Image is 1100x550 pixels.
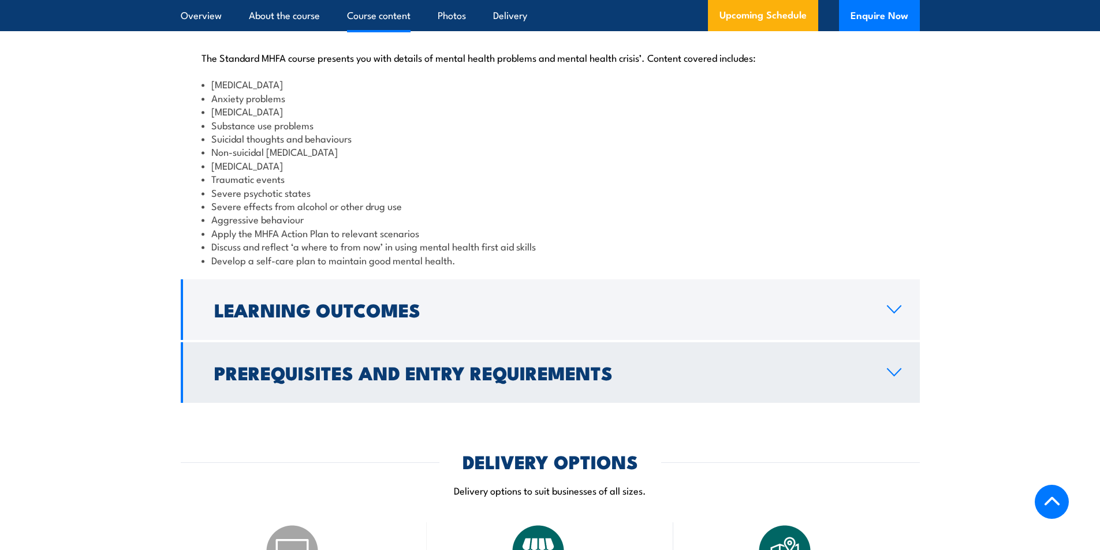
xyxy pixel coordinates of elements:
[181,342,920,403] a: Prerequisites and Entry Requirements
[463,453,638,469] h2: DELIVERY OPTIONS
[202,240,899,253] li: Discuss and reflect ‘a where to from now’ in using mental health first aid skills
[181,279,920,340] a: Learning Outcomes
[202,159,899,172] li: [MEDICAL_DATA]
[202,77,899,91] li: [MEDICAL_DATA]
[181,484,920,497] p: Delivery options to suit businesses of all sizes.
[214,364,868,380] h2: Prerequisites and Entry Requirements
[202,212,899,226] li: Aggressive behaviour
[202,104,899,118] li: [MEDICAL_DATA]
[214,301,868,317] h2: Learning Outcomes
[202,51,899,63] p: The Standard MHFA course presents you with details of mental health problems and mental health cr...
[202,199,899,212] li: Severe effects from alcohol or other drug use
[202,226,899,240] li: Apply the MHFA Action Plan to relevant scenarios
[202,145,899,158] li: Non-suicidal [MEDICAL_DATA]
[202,132,899,145] li: Suicidal thoughts and behaviours
[202,186,899,199] li: Severe psychotic states
[202,172,899,185] li: Traumatic events
[202,91,899,104] li: Anxiety problems
[202,253,899,267] li: Develop a self-care plan to maintain good mental health.
[202,118,899,132] li: Substance use problems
